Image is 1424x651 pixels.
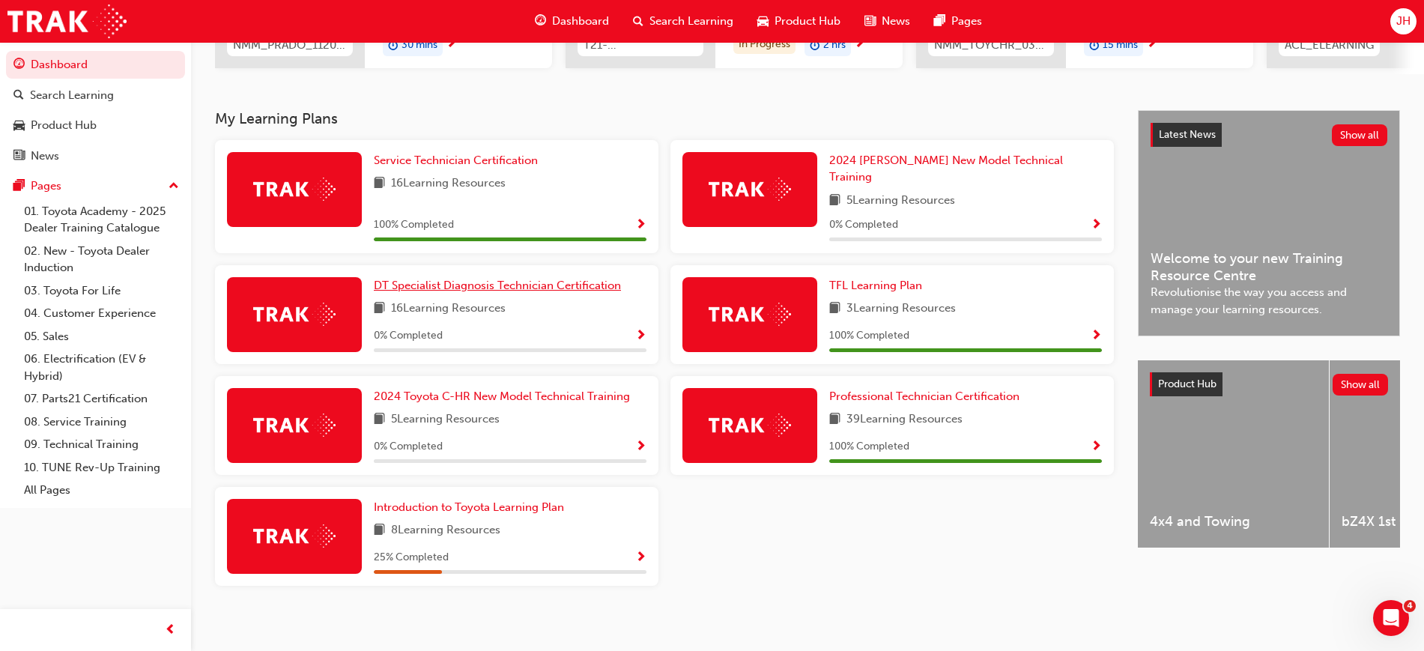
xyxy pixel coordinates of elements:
span: DT Specialist Diagnosis Technician Certification [374,279,621,292]
span: pages-icon [13,180,25,193]
span: 16 Learning Resources [391,300,506,318]
span: guage-icon [13,58,25,72]
a: 01. Toyota Academy - 2025 Dealer Training Catalogue [18,200,185,240]
span: news-icon [864,12,876,31]
span: car-icon [757,12,769,31]
img: Trak [709,178,791,201]
span: Introduction to Toyota Learning Plan [374,500,564,514]
span: Show Progress [635,330,646,343]
img: Trak [7,4,127,38]
div: In Progress [733,34,796,55]
span: 100 % Completed [829,438,909,455]
span: duration-icon [810,36,820,55]
a: News [6,142,185,170]
img: Trak [253,178,336,201]
a: car-iconProduct Hub [745,6,852,37]
span: 0 % Completed [374,438,443,455]
a: guage-iconDashboard [523,6,621,37]
a: All Pages [18,479,185,502]
span: 100 % Completed [829,327,909,345]
span: NMM_TOYCHR_032024_MODULE_1 [934,37,1048,54]
a: 2024 [PERSON_NAME] New Model Technical Training [829,152,1102,186]
span: NMM_PRADO_112024_MODULE_1 [233,37,347,54]
span: book-icon [829,411,840,429]
button: Show Progress [635,548,646,567]
img: Trak [253,414,336,437]
span: next-icon [446,37,457,51]
a: 07. Parts21 Certification [18,387,185,411]
button: JH [1390,8,1417,34]
a: search-iconSearch Learning [621,6,745,37]
span: guage-icon [535,12,546,31]
span: pages-icon [934,12,945,31]
span: Professional Technician Certification [829,390,1019,403]
span: next-icon [854,37,865,51]
a: 10. TUNE Rev-Up Training [18,456,185,479]
button: Show all [1333,374,1389,396]
span: 39 Learning Resources [846,411,963,429]
a: 08. Service Training [18,411,185,434]
span: Show Progress [1091,219,1102,232]
span: 4x4 and Towing [1150,513,1317,530]
img: Trak [709,414,791,437]
iframe: Intercom live chat [1373,600,1409,636]
a: TFL Learning Plan [829,277,928,294]
span: 2024 [PERSON_NAME] New Model Technical Training [829,154,1063,184]
button: Pages [6,172,185,200]
div: Pages [31,178,61,195]
button: DashboardSearch LearningProduct HubNews [6,48,185,172]
span: up-icon [169,177,179,196]
a: Latest NewsShow all [1151,123,1387,147]
a: 02. New - Toyota Dealer Induction [18,240,185,279]
img: Trak [253,303,336,326]
img: Trak [709,303,791,326]
span: TFL Learning Plan [829,279,922,292]
span: next-icon [1146,37,1157,51]
div: News [31,148,59,165]
a: Dashboard [6,51,185,79]
button: Show Progress [1091,437,1102,456]
span: Service Technician Certification [374,154,538,167]
span: ACL_ELEARNING [1285,37,1374,54]
span: prev-icon [165,621,176,640]
span: Latest News [1159,128,1216,141]
a: Service Technician Certification [374,152,544,169]
span: 2024 Toyota C-HR New Model Technical Training [374,390,630,403]
span: Search Learning [649,13,733,30]
span: duration-icon [388,36,399,55]
span: book-icon [829,300,840,318]
span: 30 mins [402,37,437,54]
a: 09. Technical Training [18,433,185,456]
span: book-icon [829,192,840,211]
span: Show Progress [635,551,646,565]
span: book-icon [374,300,385,318]
span: 0 % Completed [374,327,443,345]
span: search-icon [13,89,24,103]
span: 4 [1404,600,1416,612]
span: Product Hub [775,13,840,30]
span: 0 % Completed [829,217,898,234]
a: Search Learning [6,82,185,109]
span: 15 mins [1103,37,1138,54]
a: 03. Toyota For Life [18,279,185,303]
button: Show Progress [1091,216,1102,234]
span: book-icon [374,521,385,540]
img: Trak [253,524,336,548]
button: Show Progress [635,437,646,456]
a: Professional Technician Certification [829,388,1025,405]
h3: My Learning Plans [215,110,1114,127]
span: Show Progress [635,219,646,232]
a: pages-iconPages [922,6,994,37]
span: news-icon [13,150,25,163]
span: Pages [951,13,982,30]
span: Product Hub [1158,378,1217,390]
a: Introduction to Toyota Learning Plan [374,499,570,516]
div: Search Learning [30,87,114,104]
button: Show Progress [635,216,646,234]
span: Show Progress [1091,440,1102,454]
a: 2024 Toyota C-HR New Model Technical Training [374,388,636,405]
div: Product Hub [31,117,97,134]
a: Latest NewsShow allWelcome to your new Training Resource CentreRevolutionise the way you access a... [1138,110,1400,336]
span: car-icon [13,119,25,133]
a: 04. Customer Experience [18,302,185,325]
